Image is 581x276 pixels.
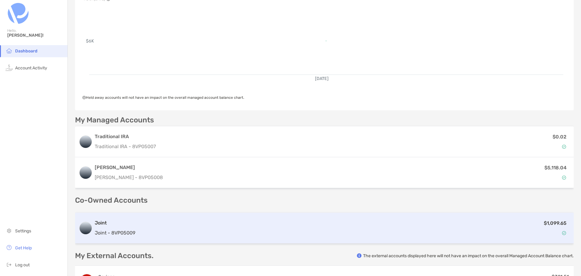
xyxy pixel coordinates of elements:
[95,164,163,171] h3: [PERSON_NAME]
[553,133,566,141] p: $0.02
[86,38,94,44] text: $6K
[544,164,566,171] p: $5,118.04
[75,116,154,124] p: My Managed Accounts
[15,228,31,234] span: Settings
[75,252,153,260] p: My External Accounts.
[95,174,163,181] p: [PERSON_NAME] - 8VP05008
[5,261,13,268] img: logout icon
[15,262,30,268] span: Log out
[80,222,92,234] img: logo account
[15,48,38,54] span: Dashboard
[5,47,13,54] img: household icon
[95,133,156,140] h3: Traditional IRA
[80,136,92,148] img: logo account
[5,244,13,251] img: get-help icon
[562,145,566,149] img: Account Status icon
[7,33,64,38] span: [PERSON_NAME]!
[363,253,574,259] p: The external accounts displayed here will not have an impact on the overall Managed Account Balan...
[95,229,135,237] p: Joint - 8VP05009
[544,219,566,227] p: $1,099.65
[75,197,574,204] p: Co-Owned Accounts
[562,175,566,180] img: Account Status icon
[357,253,362,258] img: info
[5,64,13,71] img: activity icon
[5,227,13,234] img: settings icon
[80,167,92,179] img: logo account
[15,65,47,71] span: Account Activity
[95,143,156,150] p: Traditional IRA - 8VP05007
[562,231,566,235] img: Account Status icon
[82,95,244,100] span: Held away accounts will not have an impact on the overall managed account balance chart.
[15,245,32,251] span: Get Help
[7,2,29,24] img: Zoe Logo
[315,76,329,81] text: [DATE]
[95,219,135,227] h3: Joint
